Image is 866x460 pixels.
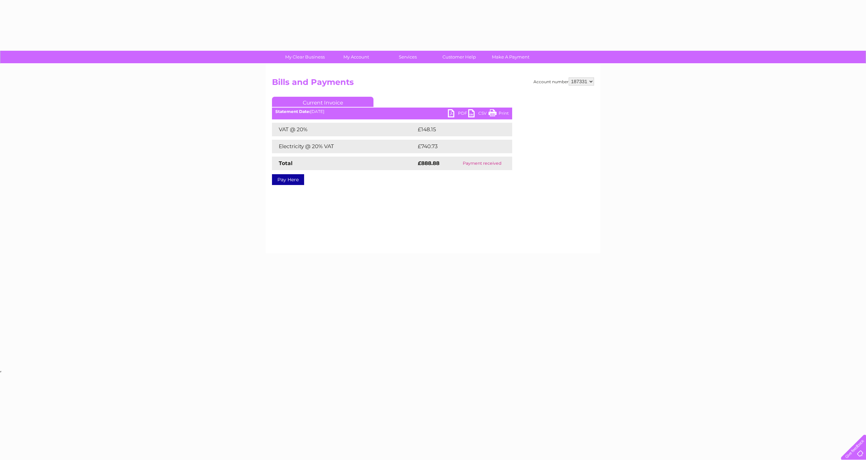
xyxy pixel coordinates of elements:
[483,51,539,63] a: Make A Payment
[488,109,509,119] a: Print
[452,157,512,170] td: Payment received
[418,160,439,166] strong: £888.88
[277,51,333,63] a: My Clear Business
[272,140,416,153] td: Electricity @ 20% VAT
[275,109,310,114] b: Statement Date:
[272,123,416,136] td: VAT @ 20%
[416,123,499,136] td: £148.15
[416,140,500,153] td: £740.73
[272,97,373,107] a: Current Invoice
[468,109,488,119] a: CSV
[328,51,384,63] a: My Account
[380,51,436,63] a: Services
[533,77,594,86] div: Account number
[448,109,468,119] a: PDF
[431,51,487,63] a: Customer Help
[272,174,304,185] a: Pay Here
[279,160,293,166] strong: Total
[272,109,512,114] div: [DATE]
[272,77,594,90] h2: Bills and Payments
